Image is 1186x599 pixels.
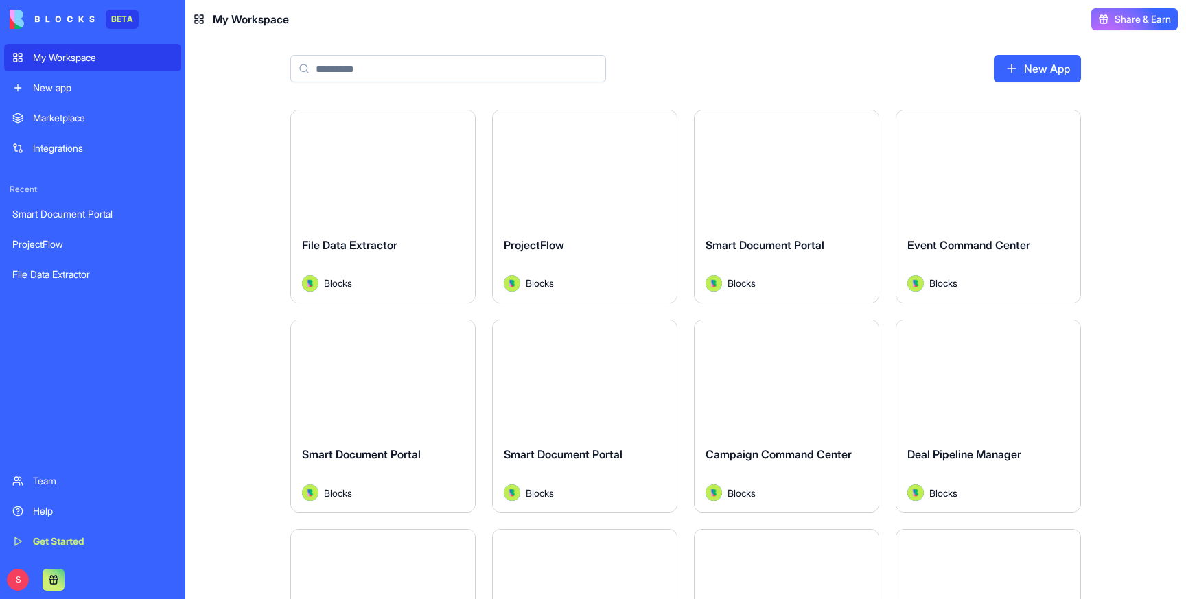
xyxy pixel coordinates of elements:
span: Recent [4,184,181,195]
a: Team [4,467,181,495]
span: Blocks [526,276,554,290]
div: BETA [106,10,139,29]
span: Blocks [324,486,352,500]
div: My Workspace [33,51,173,64]
div: Smart Document Portal [12,207,173,221]
a: Help [4,497,181,525]
a: Smart Document PortalAvatarBlocks [492,320,677,513]
img: Avatar [302,275,318,292]
img: Avatar [504,484,520,501]
span: File Data Extractor [302,238,397,252]
div: Integrations [33,141,173,155]
a: Smart Document Portal [4,200,181,228]
div: Get Started [33,535,173,548]
a: Smart Document PortalAvatarBlocks [290,320,476,513]
img: Avatar [706,275,722,292]
span: Blocks [728,276,756,290]
span: S [7,569,29,591]
a: My Workspace [4,44,181,71]
span: Event Command Center [907,238,1030,252]
a: Marketplace [4,104,181,132]
span: Share & Earn [1115,12,1171,26]
a: File Data Extractor [4,261,181,288]
span: Blocks [929,276,957,290]
a: ProjectFlowAvatarBlocks [492,110,677,303]
a: Integrations [4,134,181,162]
img: logo [10,10,95,29]
div: Help [33,504,173,518]
span: Smart Document Portal [706,238,824,252]
a: File Data ExtractorAvatarBlocks [290,110,476,303]
a: BETA [10,10,139,29]
a: Smart Document PortalAvatarBlocks [694,110,879,303]
span: Smart Document Portal [302,447,421,461]
span: Blocks [929,486,957,500]
div: File Data Extractor [12,268,173,281]
span: Blocks [728,486,756,500]
span: Deal Pipeline Manager [907,447,1021,461]
div: Team [33,474,173,488]
span: Blocks [324,276,352,290]
span: ProjectFlow [504,238,564,252]
span: Blocks [526,486,554,500]
a: ProjectFlow [4,231,181,258]
a: Get Started [4,528,181,555]
a: Deal Pipeline ManagerAvatarBlocks [896,320,1081,513]
a: Campaign Command CenterAvatarBlocks [694,320,879,513]
div: ProjectFlow [12,237,173,251]
img: Avatar [302,484,318,501]
img: Avatar [504,275,520,292]
img: Avatar [907,484,924,501]
a: New app [4,74,181,102]
div: New app [33,81,173,95]
button: Share & Earn [1091,8,1178,30]
img: Avatar [907,275,924,292]
img: Avatar [706,484,722,501]
span: Campaign Command Center [706,447,852,461]
div: Marketplace [33,111,173,125]
span: My Workspace [213,11,289,27]
a: New App [994,55,1081,82]
a: Event Command CenterAvatarBlocks [896,110,1081,303]
span: Smart Document Portal [504,447,623,461]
